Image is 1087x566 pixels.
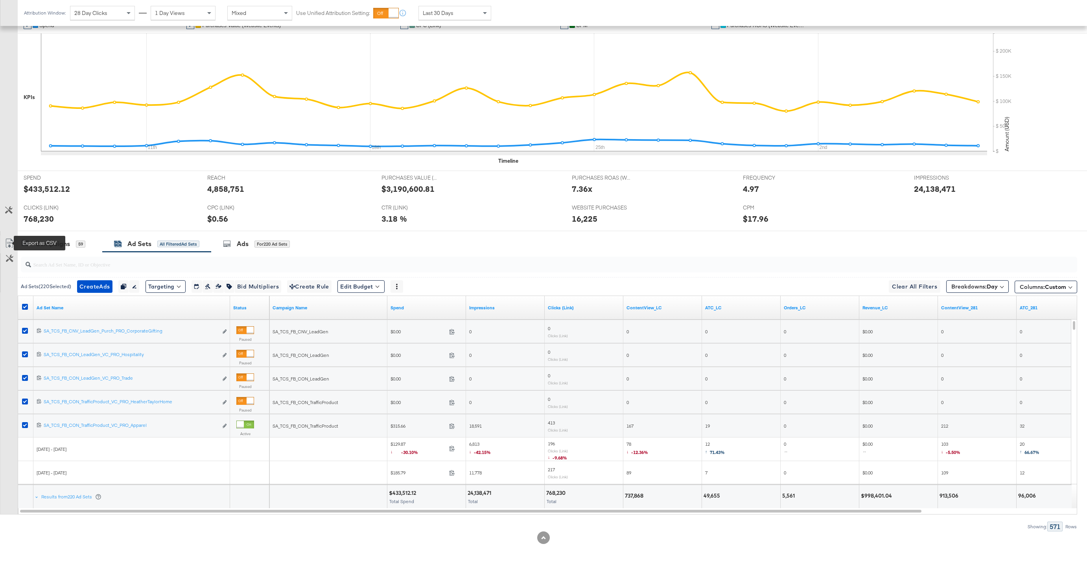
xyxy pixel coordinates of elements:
[1018,492,1038,500] div: 96,006
[784,423,786,429] span: 0
[24,183,70,195] div: $433,512.12
[626,441,648,457] span: 78
[337,280,385,293] button: Edit Budget
[946,280,1009,293] button: Breakdowns:Day
[705,352,707,358] span: 0
[237,282,279,292] span: Bid Multipliers
[940,492,961,500] div: 913,506
[1020,448,1024,454] span: ↑
[37,446,66,452] span: [DATE] - [DATE]
[391,470,446,476] span: $185.79
[389,489,418,497] div: $433,512.12
[548,420,555,426] span: 413
[743,183,759,195] div: 4.97
[743,204,802,211] span: CPM
[626,376,629,382] span: 0
[273,352,329,358] span: SA_TCS_FB_CON_LeadGen
[468,489,494,497] div: 24,138,471
[548,474,568,479] sub: Clicks (Link)
[704,492,722,500] div: 49,655
[254,241,290,248] div: for 220 Ad Sets
[207,183,244,195] div: 4,858,751
[381,213,407,224] div: 3.18 %
[743,213,768,224] div: $17.96
[24,174,83,182] span: SPEND
[946,449,960,455] span: -5.50%
[941,305,1013,311] a: ContentView_281
[1020,283,1066,291] span: Columns:
[548,448,568,453] sub: Clicks (Link)
[44,375,218,383] a: SA_TCS_FB_CON_LeadGen_VC_PRO_Trade
[1020,352,1022,358] span: 0
[44,422,218,428] div: SA_TCS_FB_CON_TrafficProduct_VC_PRO_Apparel
[389,498,414,504] span: Total Spend
[784,470,786,476] span: 0
[127,239,151,248] div: Ad Sets
[469,423,482,429] span: 18,591
[469,352,472,358] span: 0
[862,305,935,311] a: Revenue_LC
[236,337,254,342] label: Paused
[391,448,401,454] span: ↓
[233,305,266,311] a: Shows the current state of your Ad Set.
[862,329,873,334] span: $0.00
[941,329,943,334] span: 0
[76,241,85,248] div: 59
[631,449,648,455] span: -12.36%
[289,282,329,292] span: Create Rule
[381,204,440,211] span: CTR (LINK)
[548,357,568,362] sub: Clicks (Link)
[625,492,646,500] div: 737,868
[626,399,629,405] span: 0
[155,9,185,17] span: 1 Day Views
[546,489,568,497] div: 768,230
[941,399,943,405] span: 0
[236,431,254,436] label: Active
[626,352,629,358] span: 0
[469,376,472,382] span: 0
[626,305,699,311] a: ContentView_LC
[273,329,328,334] span: SA_TCS_FB_CNV_LeadGen
[21,283,71,290] div: Ad Sets ( 220 Selected)
[474,449,491,455] span: -42.15%
[391,399,446,405] span: $0.00
[862,399,873,405] span: $0.00
[24,204,83,211] span: CLICKS (LINK)
[391,305,463,311] a: The total amount spent to date.
[572,213,597,224] div: 16,225
[236,408,254,413] label: Paused
[862,441,873,457] span: $0.00
[862,423,873,429] span: $0.00
[548,404,568,409] sub: Clicks (Link)
[74,9,107,17] span: 28 Day Clicks
[296,9,370,17] label: Use Unified Attribution Setting:
[889,280,940,293] button: Clear All Filters
[468,498,478,504] span: Total
[914,174,973,182] span: IMPRESSIONS
[44,399,218,405] div: SA_TCS_FB_CON_TrafficProduct_VC_PRO_HeatherTaylorHome
[381,174,440,182] span: PURCHASES VALUE (WEBSITE EVENTS)
[987,283,998,290] b: Day
[44,328,218,336] a: SA_TCS_FB_CNV_LeadGen_Purch_PRO_CorporateGifting
[784,352,786,358] span: 0
[24,94,35,101] div: KPIs
[941,376,943,382] span: 0
[862,352,873,358] span: $0.00
[941,441,960,457] span: 103
[914,183,956,195] div: 24,138,471
[1020,423,1024,429] span: 32
[381,183,435,195] div: $3,190,600.81
[37,305,227,311] a: Your Ad Set name.
[469,441,491,457] span: 6,813
[391,329,446,334] span: $0.00
[44,422,218,430] a: SA_TCS_FB_CON_TrafficProduct_VC_PRO_Apparel
[207,204,266,211] span: CPC (LINK)
[548,467,555,472] span: 217
[77,280,112,293] button: CreateAds
[207,174,266,182] span: REACH
[548,325,550,331] span: 0
[705,305,777,311] a: ATC_LC
[941,423,948,429] span: 212
[626,448,631,454] span: ↓
[1003,117,1010,151] text: Amount (USD)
